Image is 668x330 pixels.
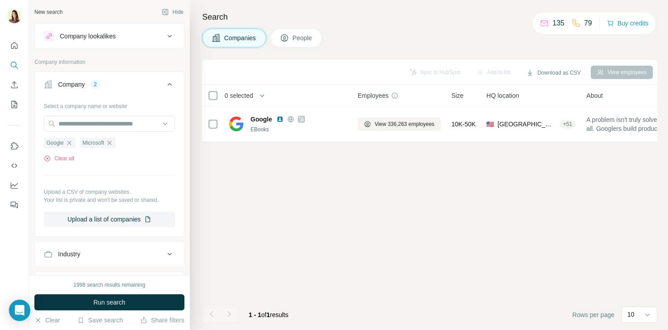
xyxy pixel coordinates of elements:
[77,316,123,325] button: Save search
[520,66,587,79] button: Download as CSV
[35,243,184,265] button: Industry
[250,125,347,134] div: EBooks
[46,139,64,147] span: Google
[58,80,85,89] div: Company
[224,33,257,42] span: Companies
[44,155,74,163] button: Clear all
[451,91,463,100] span: Size
[9,300,30,321] div: Open Intercom Messenger
[34,316,60,325] button: Clear
[358,91,388,100] span: Employees
[225,91,253,100] span: 0 selected
[572,310,614,319] span: Rows per page
[261,311,267,318] span: of
[552,18,564,29] p: 135
[155,5,190,19] button: Hide
[559,120,576,128] div: + 51
[249,311,288,318] span: results
[7,197,21,213] button: Feedback
[627,310,635,319] p: 10
[7,96,21,113] button: My lists
[83,139,104,147] span: Microsoft
[58,250,80,259] div: Industry
[7,57,21,73] button: Search
[60,32,116,41] div: Company lookalikes
[276,116,284,123] img: LinkedIn logo
[34,58,184,66] p: Company information
[7,177,21,193] button: Dashboard
[267,311,270,318] span: 1
[451,120,476,129] span: 10K-50K
[292,33,313,42] span: People
[35,74,184,99] button: Company2
[250,115,272,124] span: Google
[486,120,494,129] span: 🇺🇸
[44,188,175,196] p: Upload a CSV of company websites.
[358,117,441,131] button: View 336,263 employees
[7,138,21,154] button: Use Surfe on LinkedIn
[44,99,175,110] div: Select a company name or website
[584,18,592,29] p: 79
[7,158,21,174] button: Use Surfe API
[140,316,184,325] button: Share filters
[34,8,63,16] div: New search
[486,91,519,100] span: HQ location
[93,298,125,307] span: Run search
[607,17,648,29] button: Buy credits
[375,120,434,128] span: View 336,263 employees
[586,91,603,100] span: About
[249,311,261,318] span: 1 - 1
[74,281,146,289] div: 1998 search results remaining
[90,80,100,88] div: 2
[35,25,184,47] button: Company lookalikes
[7,38,21,54] button: Quick start
[229,117,243,131] img: Logo of Google
[7,77,21,93] button: Enrich CSV
[44,196,175,204] p: Your list is private and won't be saved or shared.
[44,211,175,227] button: Upload a list of companies
[202,11,657,23] h4: Search
[34,294,184,310] button: Run search
[35,274,184,295] button: HQ location
[497,120,556,129] span: [GEOGRAPHIC_DATA], [US_STATE]
[7,9,21,23] img: Avatar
